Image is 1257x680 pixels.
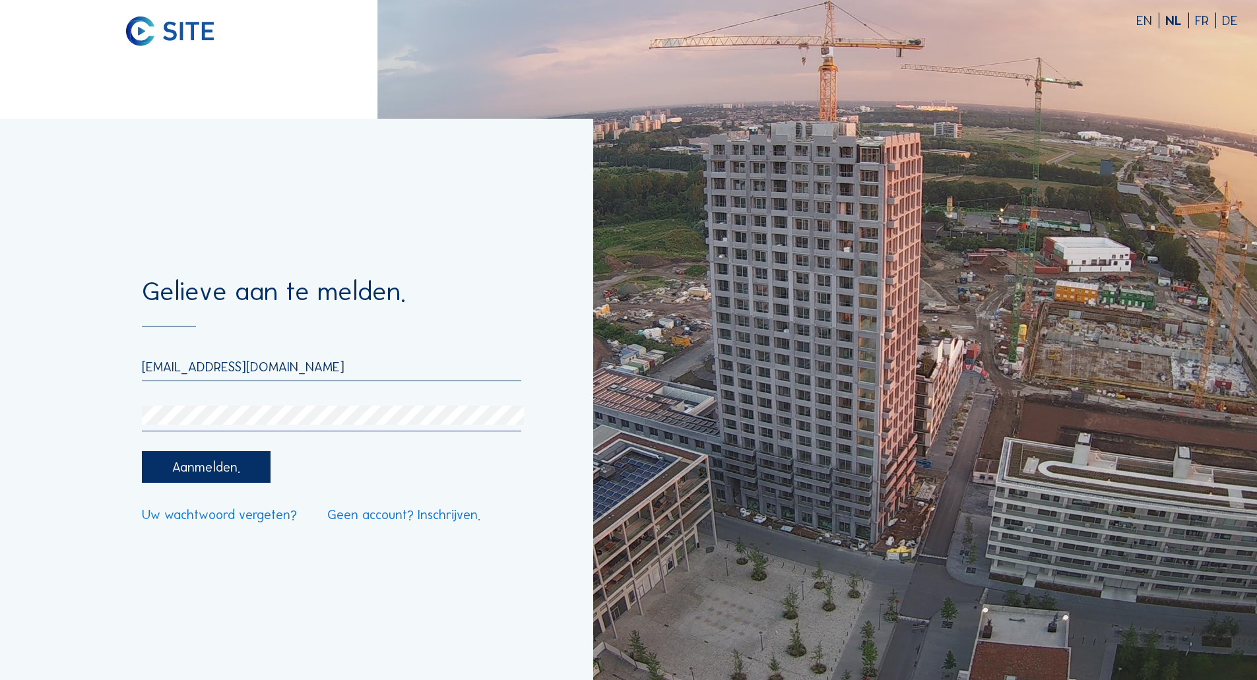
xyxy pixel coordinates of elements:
div: Gelieve aan te melden. [142,278,521,326]
div: DE [1222,14,1238,27]
a: Geen account? Inschrijven. [327,508,480,521]
input: E-mail [142,359,521,375]
div: NL [1165,14,1189,27]
div: EN [1136,14,1159,27]
div: FR [1195,14,1216,27]
a: Uw wachtwoord vergeten? [142,508,297,521]
img: C-SITE logo [126,16,214,46]
div: Aanmelden. [142,451,270,483]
